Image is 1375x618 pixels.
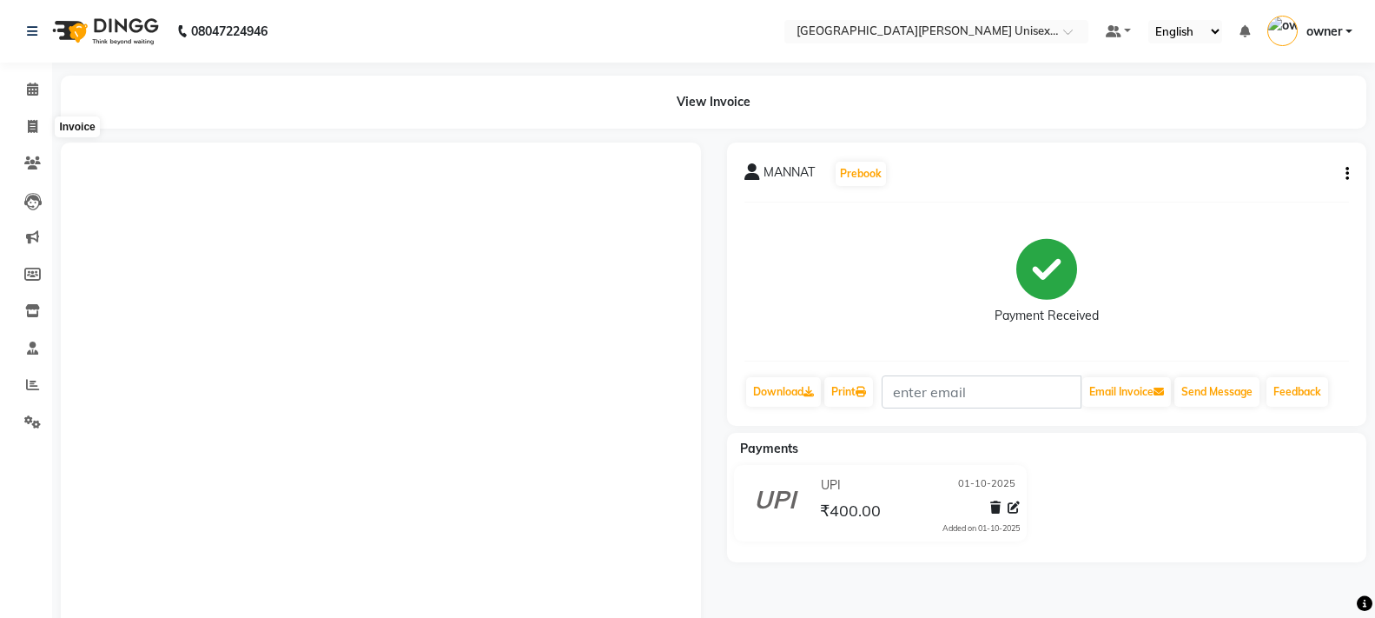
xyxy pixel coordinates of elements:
div: Added on 01-10-2025 [942,522,1020,535]
span: Payments [740,441,798,456]
b: 08047224946 [191,7,268,56]
div: Invoice [55,116,99,137]
a: Print [824,377,873,407]
img: owner [1267,16,1298,46]
button: Prebook [836,162,886,186]
a: Download [746,377,821,407]
span: MANNAT [764,163,815,188]
span: UPI [821,476,841,495]
span: 01-10-2025 [958,476,1015,495]
a: Feedback [1266,377,1328,407]
input: enter email [882,375,1081,409]
div: Payment Received [995,307,1099,325]
span: ₹400.00 [820,501,881,525]
button: Email Invoice [1082,377,1171,407]
img: logo [44,7,163,56]
div: View Invoice [61,76,1366,129]
button: Send Message [1174,377,1259,407]
span: owner [1306,23,1342,41]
